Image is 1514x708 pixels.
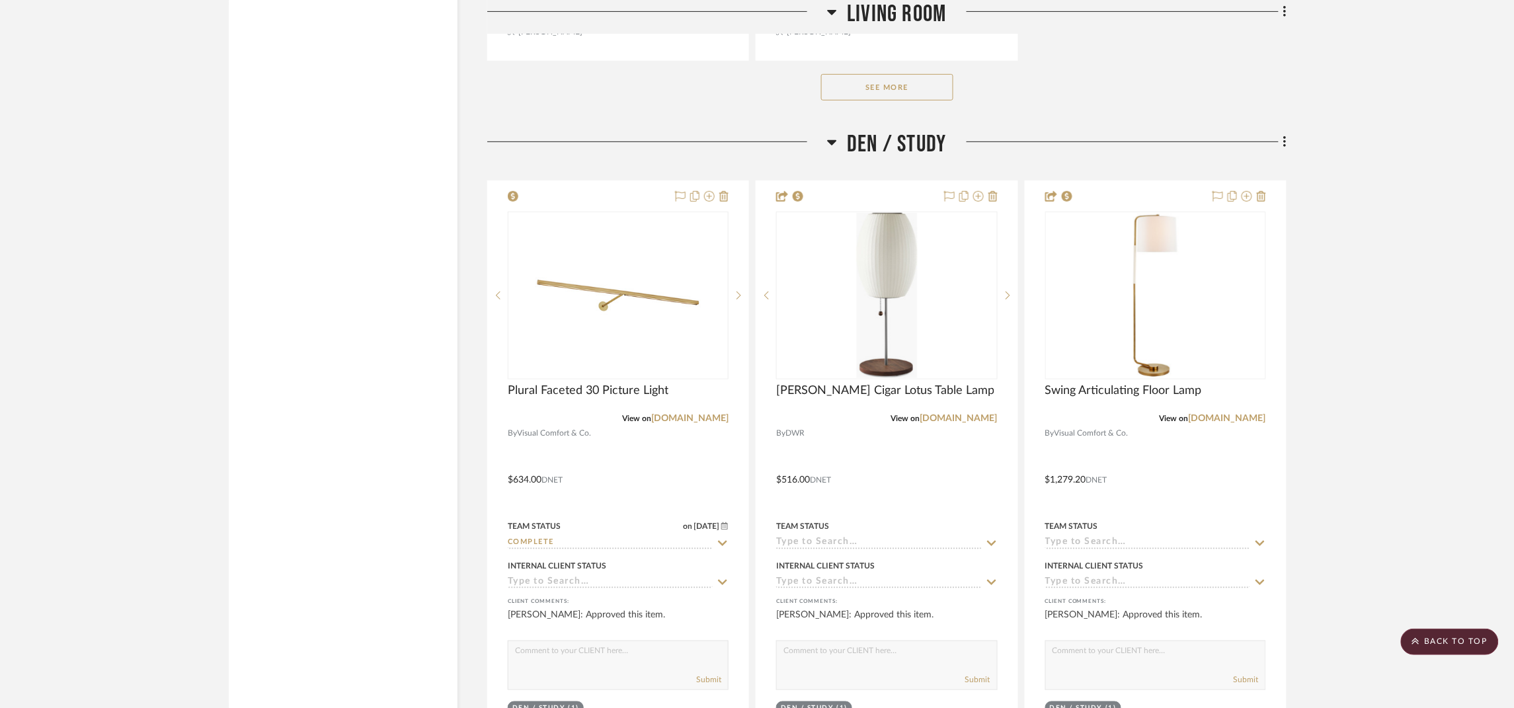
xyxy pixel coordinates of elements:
div: 0 [777,212,996,379]
span: Swing Articulating Floor Lamp [1045,383,1202,398]
div: [PERSON_NAME]: Approved this item. [508,608,729,635]
span: Den / Study [847,130,946,159]
input: Type to Search… [776,537,981,549]
span: Visual Comfort & Co. [1055,427,1129,440]
div: Team Status [508,520,561,532]
span: View on [622,414,651,422]
input: Type to Search… [1045,537,1250,549]
div: Team Status [776,520,829,532]
a: [DOMAIN_NAME] [651,414,729,423]
span: [PERSON_NAME] Cigar Lotus Table Lamp [776,383,994,398]
img: Swing Articulating Floor Lamp [1073,213,1238,378]
button: Submit [965,674,990,686]
span: View on [891,414,920,422]
div: Team Status [1045,520,1098,532]
span: By [1045,427,1055,440]
button: Submit [1234,674,1259,686]
div: Internal Client Status [508,560,606,572]
a: [DOMAIN_NAME] [920,414,998,423]
scroll-to-top-button: BACK TO TOP [1401,629,1499,655]
div: 0 [1046,212,1265,379]
div: Internal Client Status [776,560,875,572]
span: Plural Faceted 30 Picture Light [508,383,668,398]
button: Submit [696,674,721,686]
img: Nelson Cigar Lotus Table Lamp [857,213,917,378]
span: DWR [785,427,805,440]
div: [PERSON_NAME]: Approved this item. [1045,608,1266,635]
input: Type to Search… [1045,576,1250,589]
span: By [508,427,517,440]
button: See More [821,74,953,100]
a: [DOMAIN_NAME] [1189,414,1266,423]
div: Internal Client Status [1045,560,1144,572]
span: By [776,427,785,440]
span: [DATE] [693,522,721,531]
span: View on [1160,414,1189,422]
div: [PERSON_NAME]: Approved this item. [776,608,997,635]
input: Type to Search… [776,576,981,589]
input: Type to Search… [508,576,713,589]
input: Type to Search… [508,537,713,549]
img: Plural Faceted 30 Picture Light [536,213,701,378]
span: on [684,522,693,530]
span: Visual Comfort & Co. [517,427,591,440]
